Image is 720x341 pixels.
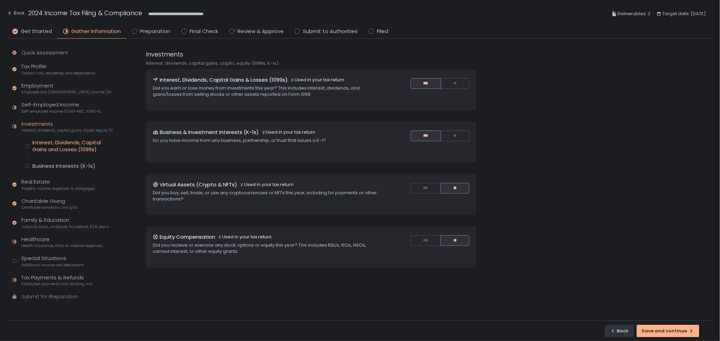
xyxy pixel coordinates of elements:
[21,205,78,210] span: Charitable donations and gifts
[21,255,84,268] div: Special Situations
[21,128,113,133] span: Interest, dividends, capital gains, crypto, equity (1099s, K-1s)
[377,28,388,35] span: Filed
[21,120,113,133] div: Investments
[605,325,634,337] button: Back
[21,293,78,301] div: Submit for Preparation
[160,76,288,84] h1: Interest, Dividends, Capital Gains & Losses (1099s)
[160,128,259,136] h1: Business & Investment Interests (K-1s)
[21,197,78,210] div: Charitable Giving
[21,178,95,191] div: Real Estate
[240,182,294,188] div: Used in your tax return
[153,190,383,202] div: Did you buy, sell, trade, or use any cryptocurrencies or NFTs this year, including for payments o...
[32,163,95,169] div: Business Interests (K-1s)
[190,28,218,35] span: Final Check
[262,129,315,135] div: Used in your tax return
[21,109,101,114] span: Self-employed income (1099-NEC, 1099-K)
[146,50,183,59] h1: Investments
[21,82,113,95] div: Employment
[290,77,344,83] div: Used in your tax return
[160,233,215,241] h1: Equity Compensation
[21,186,95,191] span: Property income, expenses & mortgages
[28,8,142,18] h1: 2024 Income Tax Filing & Compliance
[7,9,25,17] div: Back
[21,216,109,229] div: Family & Education
[32,139,113,153] div: Interest, Dividends, Capital Gains and Losses (1099s)
[642,328,694,334] div: Save and continue
[610,328,629,334] div: Back
[21,224,109,229] span: Tuition & loans, childcare, household, 529 plans
[21,281,93,287] span: Estimated payments and banking info
[7,8,25,20] button: Back
[160,181,237,189] h1: Virtual Assets (Crypto & NFTs)
[618,10,651,18] span: Deliverables: 2
[237,28,284,35] span: Review & Approve
[21,243,103,248] span: Health insurance, HSAs & medical expenses
[303,28,358,35] span: Submit to Authorities
[21,101,101,114] div: Self-Employed Income
[21,90,113,95] span: Employee and [DEMOGRAPHIC_DATA] income (W-2s)
[146,60,476,66] div: Interest, dividends, capital gains, crypto, equity (1099s, K-1s)
[21,63,95,76] div: Tax Profile
[71,28,121,35] span: Gather Information
[153,85,383,97] div: Did you earn or lose money from investments this year? This includes interest, dividends, and gai...
[21,71,95,76] span: Contact info, residence, and dependents
[663,10,706,18] span: Target date: [DATE]
[21,236,103,249] div: Healthcare
[218,234,272,240] div: Used in your tax return
[21,262,84,268] span: Additional income and deductions
[153,137,383,144] div: Do you have income from any business, partnership, or trust that issues a K-1?
[21,28,52,35] span: Get Started
[637,325,699,337] button: Save and continue
[21,49,68,57] div: Quick Assessment
[140,28,170,35] span: Preparation
[153,242,383,255] div: Did you receive or exercise any stock options or equity this year? This includes RSUs, ISOs, NSOs...
[21,274,93,287] div: Tax Payments & Refunds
